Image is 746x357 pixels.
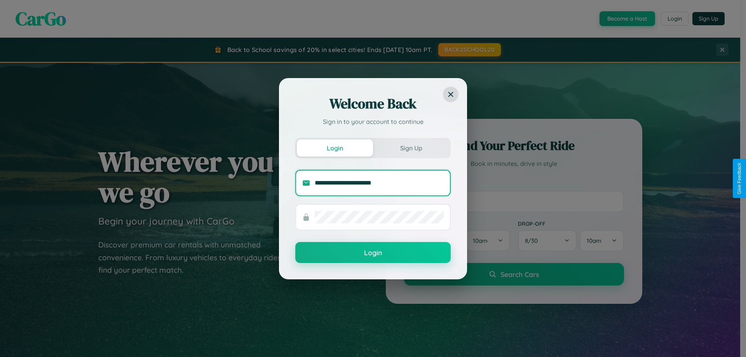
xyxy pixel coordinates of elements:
[737,163,742,194] div: Give Feedback
[295,117,451,126] p: Sign in to your account to continue
[295,94,451,113] h2: Welcome Back
[297,139,373,157] button: Login
[295,242,451,263] button: Login
[373,139,449,157] button: Sign Up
